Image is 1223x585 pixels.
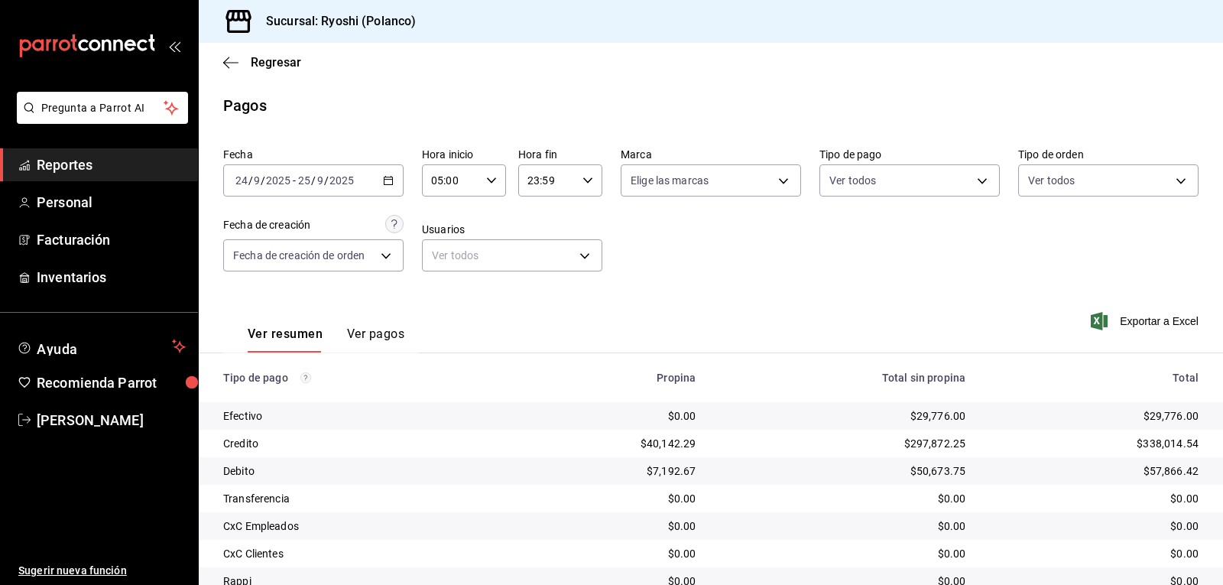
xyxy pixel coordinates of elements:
[223,463,497,479] div: Debito
[521,408,696,424] div: $0.00
[521,491,696,506] div: $0.00
[41,100,164,116] span: Pregunta a Parrot AI
[18,563,186,579] span: Sugerir nueva función
[223,408,497,424] div: Efectivo
[720,463,965,479] div: $50,673.75
[819,149,1000,160] label: Tipo de pago
[223,217,310,233] div: Fecha de creación
[990,491,1199,506] div: $0.00
[329,174,355,187] input: ----
[235,174,248,187] input: --
[253,174,261,187] input: --
[17,92,188,124] button: Pregunta a Parrot AI
[11,111,188,127] a: Pregunta a Parrot AI
[293,174,296,187] span: -
[829,173,876,188] span: Ver todos
[223,436,497,451] div: Credito
[223,372,497,384] div: Tipo de pago
[223,149,404,160] label: Fecha
[521,463,696,479] div: $7,192.67
[990,436,1199,451] div: $338,014.54
[521,546,696,561] div: $0.00
[37,229,186,250] span: Facturación
[621,149,801,160] label: Marca
[248,327,404,353] div: navigation tabs
[720,372,965,384] div: Total sin propina
[223,518,497,534] div: CxC Empleados
[521,372,696,384] div: Propina
[297,174,311,187] input: --
[720,408,965,424] div: $29,776.00
[347,327,404,353] button: Ver pagos
[1028,173,1075,188] span: Ver todos
[223,491,497,506] div: Transferencia
[37,337,166,356] span: Ayuda
[518,149,602,160] label: Hora fin
[37,410,186,431] span: [PERSON_NAME]
[265,174,291,187] input: ----
[631,173,709,188] span: Elige las marcas
[223,94,267,117] div: Pagos
[990,518,1199,534] div: $0.00
[1018,149,1199,160] label: Tipo de orden
[324,174,329,187] span: /
[1094,312,1199,330] button: Exportar a Excel
[248,327,323,353] button: Ver resumen
[168,40,180,52] button: open_drawer_menu
[990,372,1199,384] div: Total
[223,546,497,561] div: CxC Clientes
[422,224,602,235] label: Usuarios
[37,192,186,213] span: Personal
[990,463,1199,479] div: $57,866.42
[521,518,696,534] div: $0.00
[990,546,1199,561] div: $0.00
[990,408,1199,424] div: $29,776.00
[261,174,265,187] span: /
[37,267,186,288] span: Inventarios
[422,239,602,271] div: Ver todos
[720,436,965,451] div: $297,872.25
[37,154,186,175] span: Reportes
[422,149,506,160] label: Hora inicio
[521,436,696,451] div: $40,142.29
[311,174,316,187] span: /
[300,372,311,383] svg: Los pagos realizados con Pay y otras terminales son montos brutos.
[248,174,253,187] span: /
[720,518,965,534] div: $0.00
[251,55,301,70] span: Regresar
[233,248,365,263] span: Fecha de creación de orden
[720,491,965,506] div: $0.00
[316,174,324,187] input: --
[254,12,416,31] h3: Sucursal: Ryoshi (Polanco)
[223,55,301,70] button: Regresar
[720,546,965,561] div: $0.00
[37,372,186,393] span: Recomienda Parrot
